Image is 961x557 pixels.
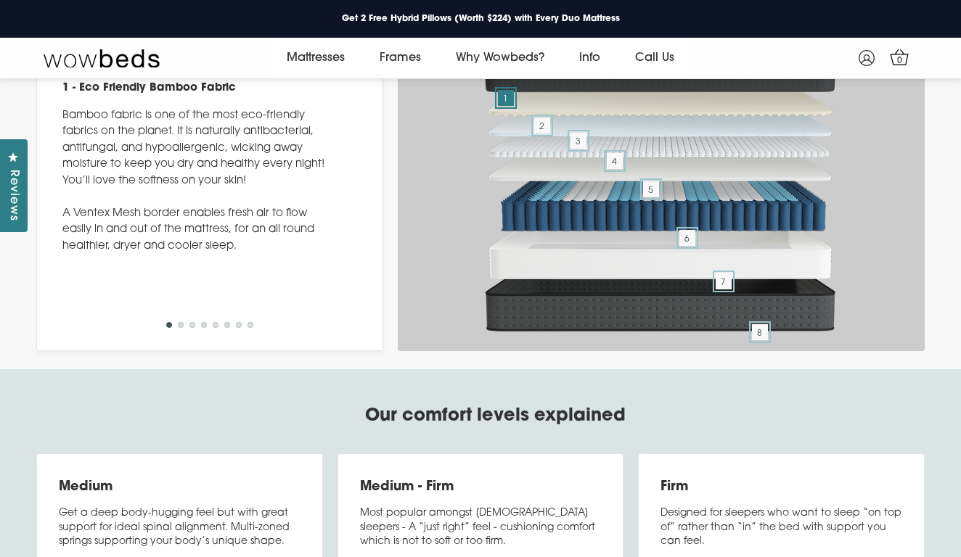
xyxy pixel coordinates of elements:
[62,81,332,97] h4: 1 - Eco Friendly Bamboo Fabric
[44,48,160,68] img: Wow Beds Logo
[269,38,362,78] a: Mattresses
[4,170,23,221] span: Reviews
[679,230,695,246] span: 6
[189,322,195,328] button: 3 of 8
[661,506,902,549] p: Designed for sleepers who want to sleep “on top of” rather than “in” the bed with support you can...
[643,181,659,197] span: 5
[330,9,631,28] a: Get 2 Free Hybrid Pillows (Worth $224) with Every Duo Mattress
[716,273,732,289] span: 7
[248,322,253,328] button: 8 of 8
[480,260,843,337] img: layer8.png
[178,322,184,328] button: 2 of 8
[438,38,562,78] a: Why Wowbeds?
[571,133,586,149] span: 3
[360,506,602,549] p: Most popular amongst [DEMOGRAPHIC_DATA] sleepers - A “just right” feel - cushioning comfort which...
[607,153,623,169] span: 4
[480,144,843,194] img: layer5.png
[480,172,843,242] img: layer6.png
[534,117,550,133] span: 2
[480,80,843,130] img: layer2.png
[498,90,514,106] span: 1
[562,38,618,78] a: Info
[201,322,207,328] button: 4 of 8
[752,324,768,340] span: 8
[887,44,912,70] a: 0
[360,479,602,495] h3: Medium - Firm
[166,322,172,328] button: 1 of 8
[213,322,218,328] button: 5 of 8
[236,322,242,328] button: 7 of 8
[62,108,332,255] p: Bamboo fabric is one of the most eco-friendly fabrics on the planet. It is naturally antibacteria...
[893,54,907,68] span: 0
[661,479,902,495] h3: Firm
[224,322,230,328] button: 6 of 8
[480,217,843,286] img: layer7.png
[59,479,300,495] h3: Medium
[59,506,300,549] p: Get a deep body-hugging feel but with great support for ideal spinal alignment. Multi-zoned sprin...
[618,38,692,78] a: Call Us
[362,38,438,78] a: Frames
